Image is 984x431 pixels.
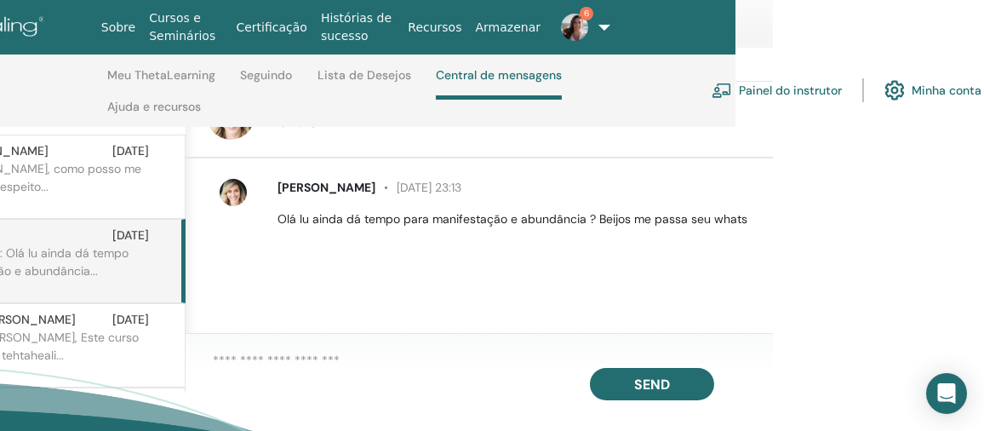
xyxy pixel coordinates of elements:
a: Certificação [229,12,313,43]
img: default.jpg [561,14,588,41]
a: Seguindo [240,68,292,95]
span: [DATE] [112,227,149,244]
button: Send [590,368,714,400]
span: [DATE] 23:13 [375,180,461,195]
a: Meu ThetaLearning [107,68,215,95]
a: Painel do instrutor [712,72,842,109]
img: default.png [220,179,247,206]
span: [DATE] [112,142,149,160]
a: Cursos e Seminários [142,3,229,52]
a: Minha conta [884,72,981,109]
a: Sobre [94,12,142,43]
div: Open Intercom Messenger [926,373,967,414]
a: Armazenar [469,12,547,43]
p: Olá lu ainda dá tempo para manifestação e abundância ? Beijos me passa seu whats [277,210,753,228]
a: Lista de Desejos [318,68,411,95]
img: chalkboard-teacher.svg [712,83,732,98]
a: Recursos [401,12,468,43]
span: [PERSON_NAME] [277,180,375,195]
img: cog.svg [884,76,905,105]
a: Ajuda e recursos [107,100,201,127]
span: Send [634,376,670,394]
a: Central de mensagens [436,68,562,100]
span: 6 [580,7,593,20]
span: [DATE] [112,311,149,329]
a: Histórias de sucesso [314,3,401,52]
